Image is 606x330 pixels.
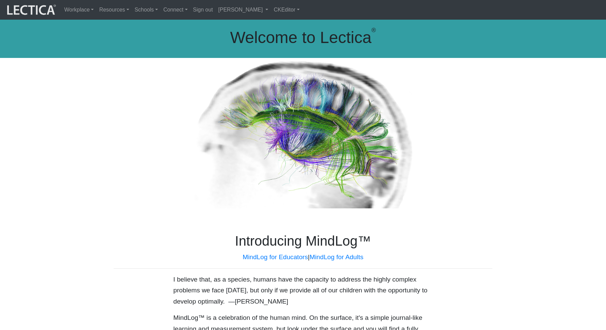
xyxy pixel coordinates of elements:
[5,3,56,16] img: lecticalive
[114,233,493,249] h1: Introducing MindLog™
[215,3,271,17] a: [PERSON_NAME]
[132,3,161,17] a: Schools
[96,3,132,17] a: Resources
[173,274,433,307] p: I believe that, as a species, humans have the capacity to address the highly complex problems we ...
[310,253,364,261] a: MindLog for Adults
[371,27,376,34] sup: ®
[271,3,302,17] a: CKEditor
[161,3,190,17] a: Connect
[62,3,96,17] a: Workplace
[190,3,216,17] a: Sign out
[243,253,308,261] a: MindLog for Educators
[190,58,416,208] img: Human Connectome Project Image
[114,252,493,263] p: |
